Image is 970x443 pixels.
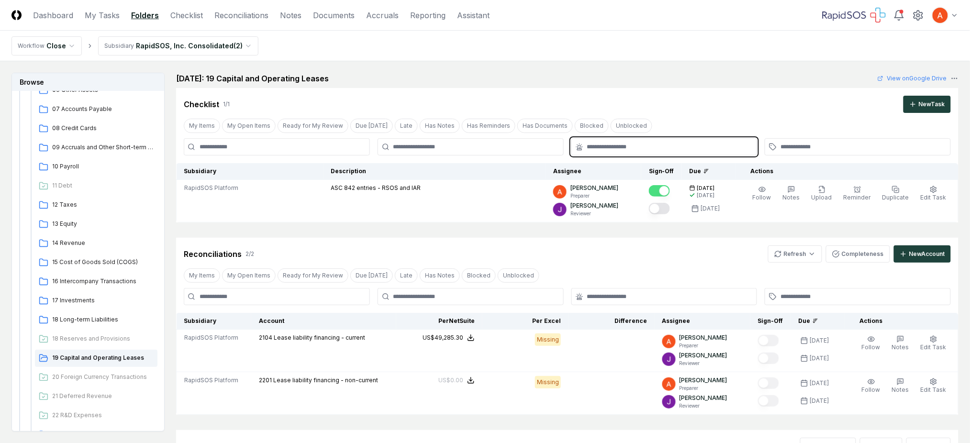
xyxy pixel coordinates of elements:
button: Unblocked [498,268,539,283]
p: Reviewer [570,210,618,217]
div: New Account [909,250,945,258]
div: Account [259,317,389,325]
a: 11 Debt [35,177,157,195]
button: Edit Task [919,333,948,354]
span: RapidSOS Platform [184,376,238,385]
button: Upload [810,184,834,204]
span: 08 Credit Cards [52,124,154,133]
span: 22 R&D Expenses [52,411,154,420]
img: ACg8ocK3mdmu6YYpaRl40uhUUGu9oxSxFSb1vbjsnEih2JuwAH1PGA=s96-c [662,335,676,348]
div: New Task [919,100,945,109]
div: Reconciliations [184,248,242,260]
h2: [DATE]: 19 Capital and Operating Leases [176,73,329,84]
span: Reminder [844,194,871,201]
button: Late [395,119,418,133]
a: View onGoogle Drive [878,74,947,83]
button: Has Notes [420,119,460,133]
a: 13 Equity [35,216,157,233]
img: ACg8ocKTC56tjQR6-o9bi8poVV4j_qMfO6M0RniyL9InnBgkmYdNig=s96-c [662,353,676,366]
button: Notes [781,184,802,204]
button: Mark complete [649,203,670,214]
button: Unblocked [611,119,652,133]
button: Reminder [842,184,873,204]
div: Missing [535,333,561,346]
div: [DATE] [810,354,829,363]
img: RapidSOS logo [823,8,886,23]
div: Missing [535,376,561,388]
th: Sign-Off [750,313,791,330]
span: 13 Equity [52,220,154,228]
span: 23 Quality Check [52,430,154,439]
button: US$0.00 [438,376,475,385]
p: Preparer [680,385,727,392]
span: 11 Debt [52,181,154,190]
button: Edit Task [919,376,948,396]
button: Mark complete [758,377,779,389]
span: Notes [892,386,909,393]
span: 2104 [259,334,272,341]
div: Actions [852,317,951,325]
span: Upload [812,194,832,201]
button: Notes [890,376,911,396]
div: 1 / 1 [223,100,230,109]
th: Sign-Off [641,163,682,180]
a: 18 Reserves and Provisions [35,331,157,348]
img: ACg8ocKTC56tjQR6-o9bi8poVV4j_qMfO6M0RniyL9InnBgkmYdNig=s96-c [553,203,567,216]
button: My Items [184,268,220,283]
span: 16 Intercompany Transactions [52,277,154,286]
button: Mark complete [758,335,779,346]
div: [DATE] [697,192,715,199]
span: 17 Investments [52,296,154,305]
button: NewAccount [894,245,951,263]
span: Edit Task [921,343,947,351]
p: [PERSON_NAME] [680,333,727,342]
button: Due Today [350,119,393,133]
a: Accruals [366,10,399,21]
div: [DATE] [701,204,720,213]
a: 17 Investments [35,292,157,310]
span: Follow [862,343,881,351]
img: Logo [11,10,22,20]
button: Duplicate [881,184,911,204]
div: [DATE] [810,336,829,345]
span: Lease liability financing - current [274,334,365,341]
img: ACg8ocKTC56tjQR6-o9bi8poVV4j_qMfO6M0RniyL9InnBgkmYdNig=s96-c [662,395,676,409]
span: 2201 [259,377,272,384]
a: Checklist [170,10,203,21]
a: 12 Taxes [35,197,157,214]
p: Reviewer [680,402,727,410]
span: Edit Task [921,194,947,201]
p: [PERSON_NAME] [680,376,727,385]
span: 10 Payroll [52,162,154,171]
span: Notes [892,343,909,351]
button: My Items [184,119,220,133]
span: 19 Capital and Operating Leases [52,354,154,362]
button: Has Reminders [462,119,515,133]
a: 20 Foreign Currency Transactions [35,369,157,386]
span: 18 Long-term Liabilities [52,315,154,324]
button: Blocked [462,268,496,283]
button: Follow [860,333,882,354]
button: Due Today [350,268,393,283]
img: ACg8ocK3mdmu6YYpaRl40uhUUGu9oxSxFSb1vbjsnEih2JuwAH1PGA=s96-c [933,8,948,23]
button: NewTask [903,96,951,113]
button: My Open Items [222,119,276,133]
a: Assistant [457,10,490,21]
div: Workflow [18,42,45,50]
span: 20 Foreign Currency Transactions [52,373,154,381]
span: Duplicate [882,194,909,201]
a: 09 Accruals and Other Short-term Liabilities [35,139,157,156]
p: Reviewer [680,360,727,367]
button: Has Documents [517,119,573,133]
span: 15 Cost of Goods Sold (COGS) [52,258,154,266]
button: Refresh [768,245,822,263]
a: Documents [313,10,355,21]
span: Lease liability financing - non-current [273,377,378,384]
img: ACg8ocK3mdmu6YYpaRl40uhUUGu9oxSxFSb1vbjsnEih2JuwAH1PGA=s96-c [553,185,567,199]
span: [DATE] [697,185,715,192]
a: Reconciliations [214,10,268,21]
button: Blocked [575,119,609,133]
div: [DATE] [810,397,829,405]
span: 14 Revenue [52,239,154,247]
a: Folders [131,10,159,21]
